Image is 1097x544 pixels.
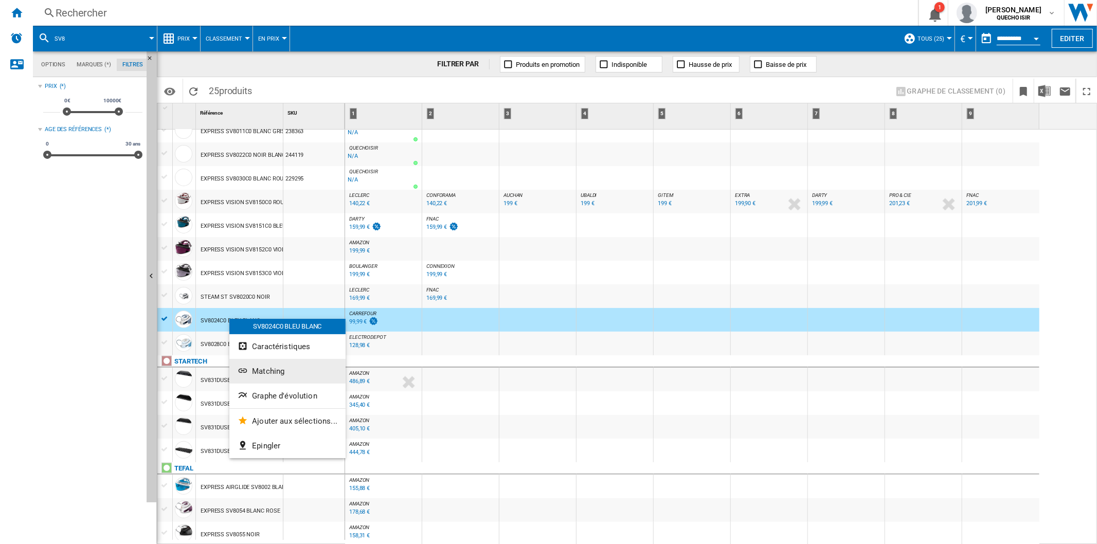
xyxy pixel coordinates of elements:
button: Matching [229,359,346,384]
span: Caractéristiques [252,342,310,351]
button: Epingler... [229,433,346,458]
span: Epingler [252,441,280,450]
div: SV8024C0 BLEU BLANC [229,319,346,334]
button: Ajouter aux sélections... [229,409,346,433]
span: Ajouter aux sélections... [252,416,337,426]
button: Caractéristiques [229,334,346,359]
button: Graphe d'évolution [229,384,346,408]
span: Matching [252,367,284,376]
span: Graphe d'évolution [252,391,317,401]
